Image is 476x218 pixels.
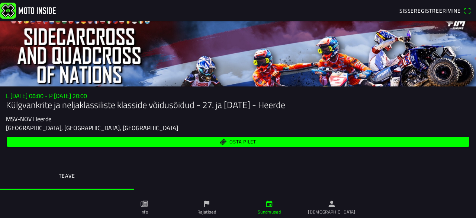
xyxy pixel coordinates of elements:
font: Rajatised [197,208,216,215]
a: SisseregistreerimineQR-koodi skanner [396,4,475,17]
font: Külgvankrite ja neljaklassiliste klasside võidusõidud - 27. ja [DATE] - Heerde [6,98,285,111]
ion-icon: kalender [265,200,273,208]
font: Sündmused [258,208,281,215]
font: [GEOGRAPHIC_DATA], [GEOGRAPHIC_DATA], [GEOGRAPHIC_DATA] [6,123,178,132]
font: Osta pilet [229,138,256,146]
ion-icon: paber [140,200,148,208]
font: Sisseregistreerimine [399,7,461,15]
font: L [DATE] 08:00 - P [DATE] 20:00 [6,91,87,100]
font: MSV-NOV Heerde [6,114,51,123]
ion-icon: inimene [328,200,336,208]
font: [DEMOGRAPHIC_DATA] [308,208,355,215]
ion-icon: lipp [203,200,211,208]
font: Teave [59,172,75,180]
font: Info [141,208,148,215]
